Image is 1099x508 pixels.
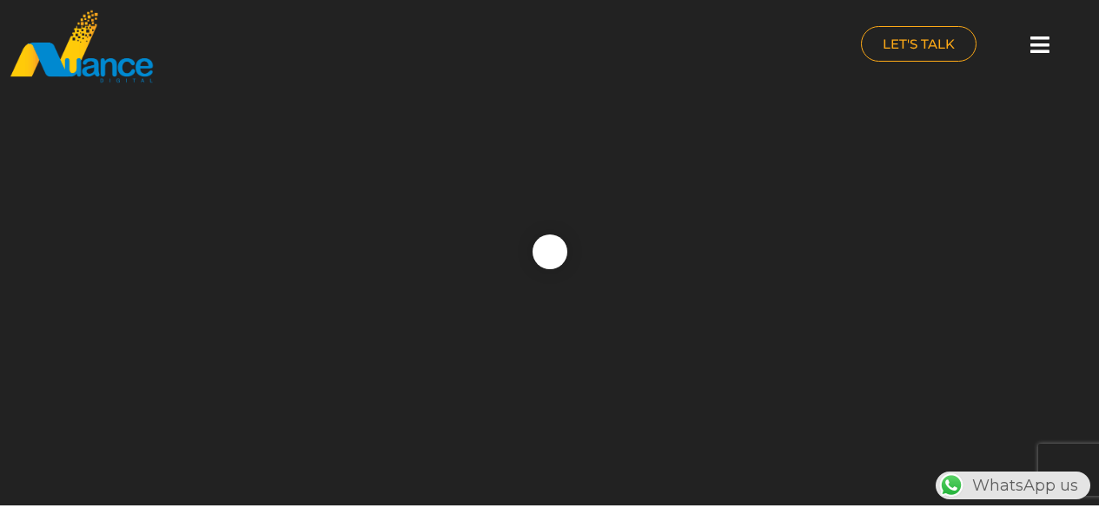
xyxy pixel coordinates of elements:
div: WhatsApp us [936,472,1090,499]
img: WhatsApp [937,472,965,499]
span: LET'S TALK [883,37,955,50]
img: nuance-qatar_logo [9,9,155,84]
a: nuance-qatar_logo [9,9,541,84]
a: LET'S TALK [861,26,977,62]
a: WhatsAppWhatsApp us [936,476,1090,495]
